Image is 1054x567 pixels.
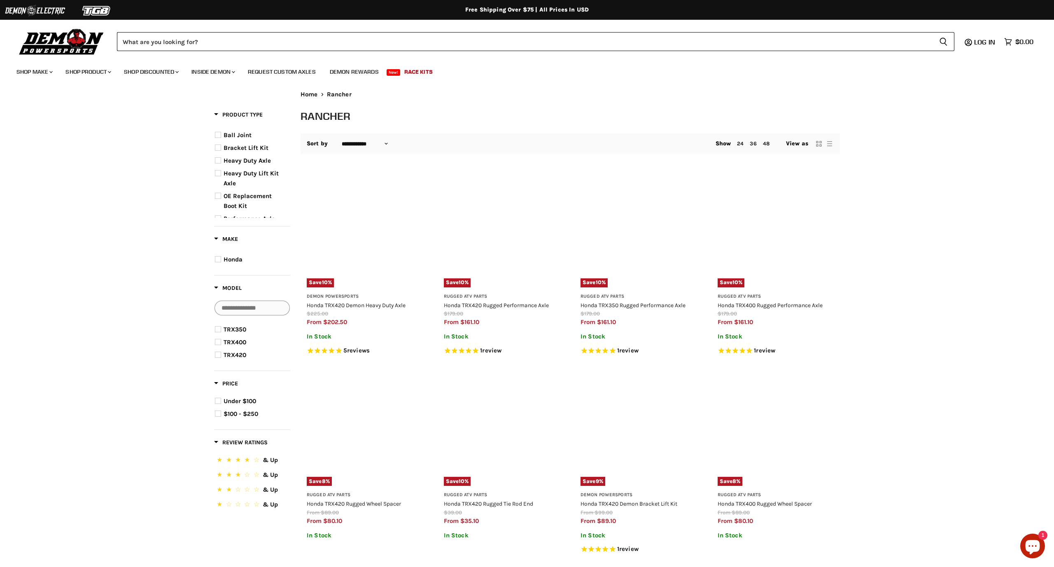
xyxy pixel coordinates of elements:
span: from [718,318,732,326]
span: Product Type [214,111,263,118]
a: Race Kits [398,63,439,80]
input: Search [117,32,933,51]
span: $100 - $250 [224,410,258,418]
a: Honda TRX420 Rugged Performance Axle [444,302,549,308]
div: Free Shipping Over $75 | All Prices In USD [198,6,856,14]
p: In Stock [718,532,834,539]
span: Rated 5.0 out of 5 stars 1 reviews [444,347,560,355]
span: Show [716,140,731,147]
span: $80.10 [734,517,753,525]
a: Demon Rewards [324,63,385,80]
span: OE Replacement Boot Kit [224,192,272,210]
span: from [307,318,322,326]
button: 3 Stars. [215,470,289,482]
span: Honda [224,256,243,263]
span: Rated 5.0 out of 5 stars 1 reviews [581,347,697,355]
span: $179.00 [581,310,600,317]
h3: Rugged ATV Parts [581,294,697,300]
a: Honda TRX400 Rugged Wheel SpacerSave8% [718,370,834,486]
h3: Rugged ATV Parts [307,492,423,498]
span: $179.00 [444,310,463,317]
span: from [718,517,732,525]
span: Save % [718,278,745,287]
span: Rated 5.0 out of 5 stars 1 reviews [581,545,697,554]
span: 10 [596,279,602,285]
a: Request Custom Axles [242,63,322,80]
a: 48 [763,140,770,147]
button: grid view [815,140,823,148]
h3: Demon Powersports [307,294,423,300]
button: Filter by Model [214,284,242,294]
span: reviews [347,347,370,354]
a: Log in [970,38,1000,46]
span: Under $100 [224,397,256,405]
nav: Collection utilities [301,133,840,154]
span: & Up [263,471,278,478]
a: Honda TRX400 Rugged Wheel Spacer [718,500,812,507]
span: 10 [732,279,738,285]
span: Bracket Lift Kit [224,144,268,152]
span: & Up [263,486,278,493]
span: Performance Axle [224,215,275,222]
p: In Stock [307,532,423,539]
p: In Stock [581,333,697,340]
span: $161.10 [734,318,753,326]
a: Honda TRX420 Rugged Wheel Spacer [307,500,401,507]
button: 2 Stars. [215,485,289,497]
ul: Main menu [10,60,1031,80]
span: Rated 5.0 out of 5 stars 1 reviews [718,347,834,355]
button: 1 Star. [215,499,289,511]
a: Honda TRX420 Demon Heavy Duty Axle [307,302,406,308]
button: 4 Stars. [215,455,289,467]
a: 36 [750,140,756,147]
a: Honda TRX350 Rugged Performance Axle [581,302,686,308]
img: Demon Electric Logo 2 [4,3,66,19]
span: & Up [263,456,278,464]
p: In Stock [444,532,560,539]
span: Heavy Duty Lift Kit Axle [224,170,279,187]
span: $0.00 [1015,38,1033,46]
span: $39.00 [444,509,462,516]
span: Save % [581,278,608,287]
span: $80.10 [323,517,342,525]
a: Honda TRX420 Rugged Performance AxleSave10% [444,171,560,288]
span: Save % [444,477,471,486]
span: Save % [307,477,332,486]
span: 9 [596,478,599,484]
div: Product filter [214,110,290,522]
span: from [581,517,595,525]
span: from [444,318,459,326]
span: Save % [444,278,471,287]
span: $161.10 [597,318,616,326]
span: Save % [718,477,743,486]
p: In Stock [581,532,697,539]
span: review [756,347,775,354]
span: 8 [732,478,736,484]
span: from [444,517,459,525]
span: 1 reviews [480,347,501,354]
p: In Stock [307,333,423,340]
a: Honda TRX420 Rugged Tie Rod End [444,500,533,507]
nav: Breadcrumbs [301,91,840,98]
img: TGB Logo 2 [66,3,128,19]
button: Search [933,32,954,51]
span: 1 reviews [754,347,775,354]
a: Honda TRX350 Rugged Performance AxleSave10% [581,171,697,288]
h3: Rugged ATV Parts [718,294,834,300]
a: Honda TRX400 Rugged Performance AxleSave10% [718,171,834,288]
a: Home [301,91,318,98]
span: 10 [459,478,464,484]
span: $161.10 [460,318,479,326]
span: 5 reviews [343,347,370,354]
span: 1 reviews [617,347,639,354]
form: Product [117,32,954,51]
button: Filter by Make [214,235,238,245]
span: $99.00 [595,509,613,516]
a: Honda TRX420 Demon Heavy Duty AxleSave10% [307,171,423,288]
h3: Rugged ATV Parts [718,492,834,498]
span: from [581,318,595,326]
span: Heavy Duty Axle [224,157,271,164]
a: Honda TRX420 Demon Bracket Lift Kit [581,500,677,507]
a: $0.00 [1000,36,1038,48]
span: $179.00 [718,310,737,317]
